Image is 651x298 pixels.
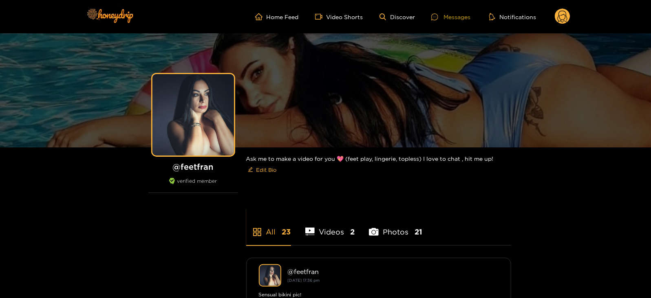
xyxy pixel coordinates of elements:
span: Edit Bio [256,166,277,174]
span: edit [248,167,253,173]
small: [DATE] 17:36 pm [288,278,320,283]
h1: @ feetfran [148,162,238,172]
div: @ feetfran [288,268,499,275]
span: 21 [415,227,422,237]
div: verified member [148,178,238,193]
button: editEdit Bio [246,163,278,176]
div: Messages [431,12,470,22]
button: Notifications [487,13,538,21]
img: feetfran [259,264,281,287]
li: All [246,208,291,245]
div: Ask me to make a video for you 💖 (feet play, lingerie, topless) I love to chat , hit me up! [246,147,511,183]
span: 23 [282,227,291,237]
span: home [255,13,267,20]
a: Home Feed [255,13,299,20]
span: 2 [350,227,355,237]
li: Photos [369,208,422,245]
span: appstore [252,227,262,237]
li: Videos [305,208,355,245]
a: Video Shorts [315,13,363,20]
span: video-camera [315,13,327,20]
a: Discover [380,13,415,20]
